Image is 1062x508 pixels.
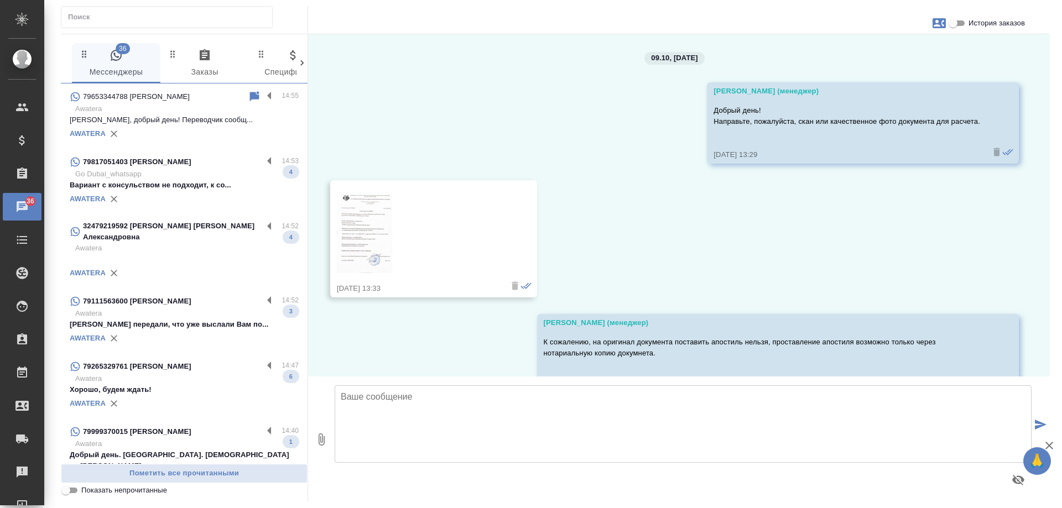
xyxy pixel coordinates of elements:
span: История заказов [969,18,1025,29]
p: 09.10, [DATE] [651,53,697,64]
div: 32479219592 [PERSON_NAME] [PERSON_NAME] Александровна14:52Awatera4AWATERA [61,214,308,288]
a: 36 [3,193,41,221]
span: 3 [283,306,299,317]
p: Добрый день! Направьте, пожалуйста, скан или качественное фото документа для расчета. [714,105,980,127]
p: 79265329761 [PERSON_NAME] [83,361,191,372]
p: 14:52 [282,295,299,306]
p: Вариант с консульством не подходит, к со... [70,180,299,191]
input: Поиск [68,9,272,25]
span: Мессенджеры [79,49,154,79]
p: 14:53 [282,155,299,166]
p: Хорошо, будем ждать! [70,384,299,395]
a: AWATERA [70,334,106,342]
p: 14:40 [282,425,299,436]
span: 4 [283,232,299,243]
p: К сожалению, на оригинал документа поставить апостиль нельзя, проставление апостиля возможно толь... [544,337,981,359]
p: Стоимость заказа составит (входит снятие нотариальной копии и представление апостиля) Срок выполн... [544,375,981,397]
span: 36 [116,43,130,54]
p: Awatera [75,308,299,319]
button: Удалить привязку [106,125,122,142]
p: 32479219592 [PERSON_NAME] [PERSON_NAME] Александровна [83,221,263,243]
p: Awatera [75,438,299,449]
button: Удалить привязку [106,330,122,347]
svg: Зажми и перетащи, чтобы поменять порядок вкладок [79,49,90,59]
span: 🙏 [1028,449,1047,473]
p: [PERSON_NAME] передали, что уже выслали Вам по... [70,319,299,330]
span: Спецификации [256,49,331,79]
p: Awatera [75,243,299,254]
p: [PERSON_NAME], добрый день! Переводчик сообщ... [70,114,299,125]
img: Thumbnail [337,192,392,273]
p: 14:52 [282,221,299,232]
button: 🙏 [1023,447,1051,475]
div: 79111563600 [PERSON_NAME]14:52Awatera[PERSON_NAME] передали, что уже выслали Вам по...3AWATERA [61,288,308,353]
button: Предпросмотр [1005,467,1032,493]
p: 79817051403 [PERSON_NAME] [83,156,191,167]
p: Добрый день. [GEOGRAPHIC_DATA]. [DEMOGRAPHIC_DATA] не [PERSON_NAME]... [70,449,299,472]
p: Go Dubai_whatsapp [75,169,299,180]
span: 6 [283,371,299,382]
a: AWATERA [70,195,106,203]
div: [DATE] 13:33 [337,283,498,294]
span: Пометить все прочитанными [67,467,301,480]
div: [PERSON_NAME] (менеджер) [544,317,981,328]
button: Удалить привязку [106,395,122,412]
p: 79999370015 [PERSON_NAME] [83,426,191,437]
p: 79111563600 [PERSON_NAME] [83,296,191,307]
p: 14:47 [282,360,299,371]
div: 79999370015 [PERSON_NAME]14:40AwateraДобрый день. [GEOGRAPHIC_DATA]. [DEMOGRAPHIC_DATA] не [PERSO... [61,418,308,495]
a: AWATERA [70,129,106,138]
span: Заказы [167,49,242,79]
a: AWATERA [70,269,106,277]
div: [DATE] 13:29 [714,149,980,160]
span: 36 [20,196,41,207]
div: 79817051403 [PERSON_NAME]14:53Go Dubai_whatsappВариант с консульством не подходит, к со...4AWATERA [61,149,308,214]
a: AWATERA [70,399,106,407]
p: Awatera [75,373,299,384]
p: 14:55 [282,90,299,101]
div: 79653344788 [PERSON_NAME]14:55Awatera[PERSON_NAME], добрый день! Переводчик сообщ...AWATERA [61,83,308,149]
svg: Зажми и перетащи, чтобы поменять порядок вкладок [168,49,178,59]
svg: Зажми и перетащи, чтобы поменять порядок вкладок [256,49,267,59]
span: 4 [283,166,299,177]
span: Показать непрочитанные [81,485,167,496]
div: 79265329761 [PERSON_NAME]14:47AwateraХорошо, будем ждать!6AWATERA [61,353,308,418]
button: Пометить все прочитанными [61,464,308,483]
div: Пометить непрочитанным [248,90,261,103]
span: 1 [283,436,299,447]
button: Удалить привязку [106,265,122,281]
p: Awatera [75,103,299,114]
p: 79653344788 [PERSON_NAME] [83,91,190,102]
div: [PERSON_NAME] (менеджер) [714,86,980,97]
button: Заявки [926,10,952,36]
button: Удалить привязку [106,191,122,207]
